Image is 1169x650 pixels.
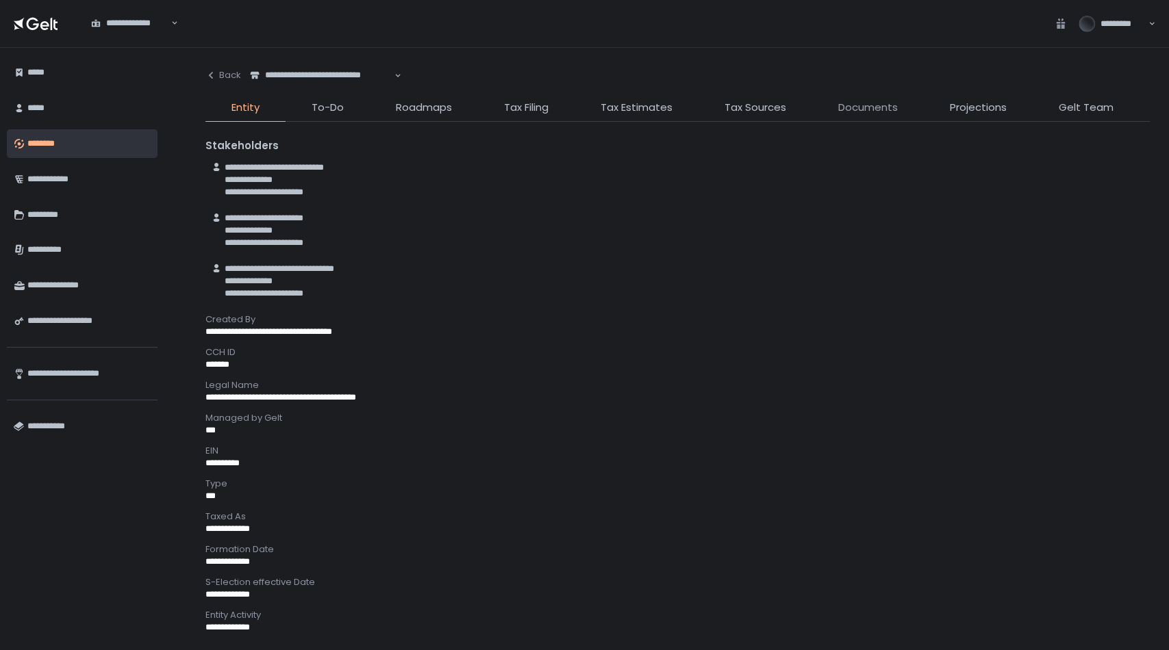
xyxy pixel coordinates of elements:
[205,445,1150,457] div: EIN
[231,100,260,116] span: Entity
[205,138,1150,154] div: Stakeholders
[950,100,1007,116] span: Projections
[205,543,1150,556] div: Formation Date
[504,100,549,116] span: Tax Filing
[250,81,393,95] input: Search for option
[205,346,1150,359] div: CCH ID
[205,69,241,81] div: Back
[205,609,1150,621] div: Entity Activity
[241,62,401,90] div: Search for option
[82,10,178,38] div: Search for option
[838,100,898,116] span: Documents
[1059,100,1114,116] span: Gelt Team
[205,379,1150,391] div: Legal Name
[205,62,241,89] button: Back
[601,100,673,116] span: Tax Estimates
[91,29,170,43] input: Search for option
[205,478,1150,490] div: Type
[312,100,344,116] span: To-Do
[205,576,1150,588] div: S-Election effective Date
[205,510,1150,523] div: Taxed As
[725,100,786,116] span: Tax Sources
[205,412,1150,424] div: Managed by Gelt
[205,313,1150,326] div: Created By
[396,100,452,116] span: Roadmaps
